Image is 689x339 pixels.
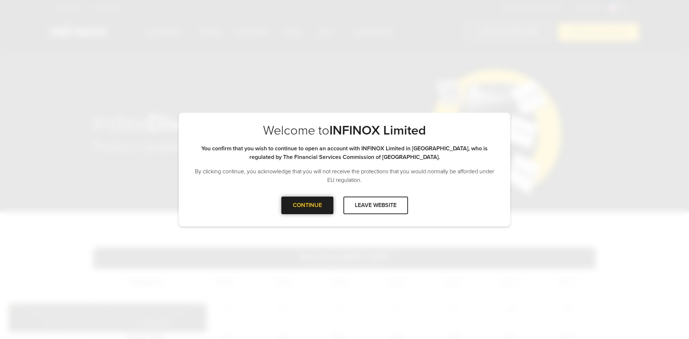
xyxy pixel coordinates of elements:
[201,145,488,161] strong: You confirm that you wish to continue to open an account with INFINOX Limited in [GEOGRAPHIC_DATA...
[193,167,496,184] p: By clicking continue, you acknowledge that you will not receive the protections that you would no...
[193,123,496,138] p: Welcome to
[281,197,333,214] div: CONTINUE
[329,123,426,138] strong: INFINOX Limited
[343,197,408,214] div: LEAVE WEBSITE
